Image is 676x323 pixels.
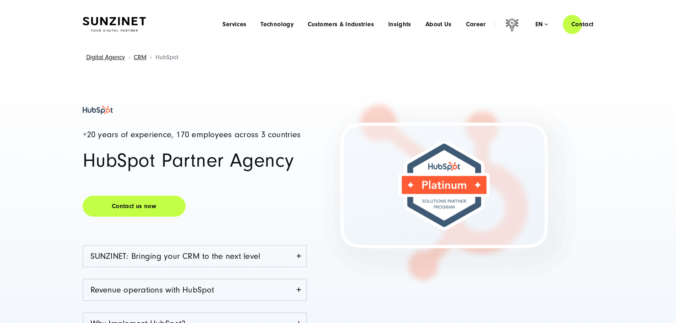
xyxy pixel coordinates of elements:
img: HubSpot Partner Agency SUNZINET [83,106,113,114]
span: HubSpot [155,54,178,61]
img: SUNZINET Full Service Digital Agentur [83,17,146,32]
a: Revenue operations with HubSpot [83,279,306,300]
a: Technology [260,21,293,28]
img: Hubspot Platinum Badge | SUNZINET [315,98,586,286]
a: Contact [563,14,602,34]
a: Customers & Industries [308,21,374,28]
a: SUNZINET: Bringing your CRM to the next level [83,246,306,267]
a: CRM [134,54,147,61]
h1: HubSpot Partner Agency [83,151,307,171]
a: Services [222,21,246,28]
h4: +20 years of experience, 170 employees across 3 countries [83,130,307,139]
a: Contact us now [83,196,186,217]
a: Digital Agency [86,54,125,61]
a: Career [466,21,486,28]
a: Insights [388,21,411,28]
a: About Us [425,21,452,28]
div: en [535,21,548,28]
